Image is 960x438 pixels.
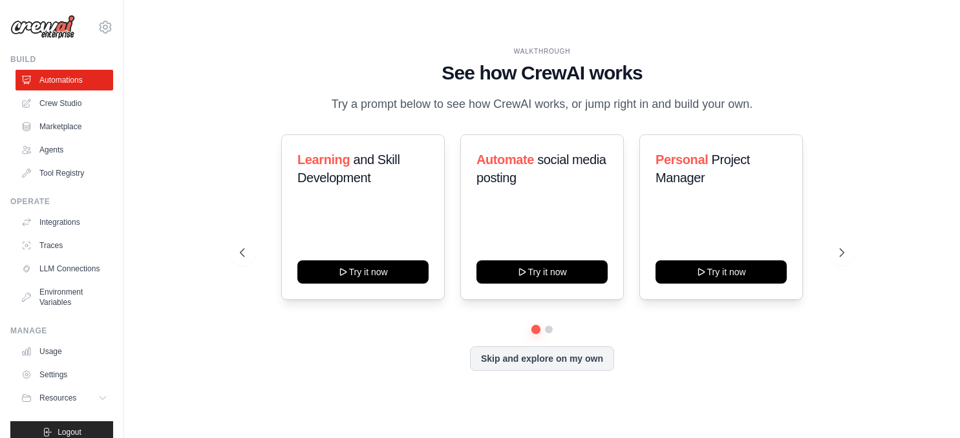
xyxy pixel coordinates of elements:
div: Manage [10,326,113,336]
a: Settings [16,364,113,385]
div: WALKTHROUGH [240,47,844,56]
a: Crew Studio [16,93,113,114]
a: Traces [16,235,113,256]
div: Operate [10,196,113,207]
span: and Skill Development [297,152,400,185]
button: Skip and explore on my own [470,346,614,371]
a: Automations [16,70,113,90]
button: Try it now [297,260,429,284]
button: Try it now [656,260,787,284]
a: Tool Registry [16,163,113,183]
span: Resources [39,393,76,403]
a: Usage [16,341,113,362]
iframe: Chat Widget [895,376,960,438]
span: Learning [297,152,350,167]
a: Marketplace [16,116,113,137]
span: Project Manager [656,152,750,185]
p: Try a prompt below to see how CrewAI works, or jump right in and build your own. [325,95,760,114]
a: LLM Connections [16,258,113,279]
h1: See how CrewAI works [240,61,844,85]
span: Automate [476,152,534,167]
button: Try it now [476,260,608,284]
div: Widget de chat [895,376,960,438]
a: Environment Variables [16,282,113,313]
span: social media posting [476,152,606,185]
a: Agents [16,140,113,160]
img: Logo [10,15,75,39]
span: Personal [656,152,708,167]
a: Integrations [16,212,113,233]
div: Build [10,54,113,65]
button: Resources [16,388,113,408]
span: Logout [58,427,81,437]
